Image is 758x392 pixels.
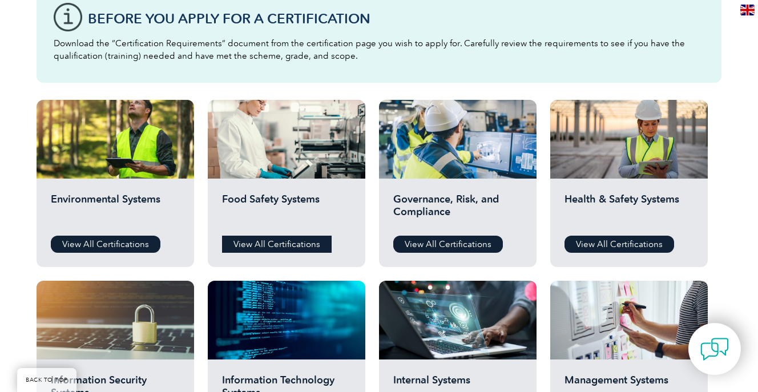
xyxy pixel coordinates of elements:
[740,5,755,15] img: en
[54,37,704,62] p: Download the “Certification Requirements” document from the certification page you wish to apply ...
[222,193,351,227] h2: Food Safety Systems
[51,193,180,227] h2: Environmental Systems
[565,236,674,253] a: View All Certifications
[700,335,729,363] img: contact-chat.png
[17,368,76,392] a: BACK TO TOP
[88,11,704,26] h3: Before You Apply For a Certification
[51,236,160,253] a: View All Certifications
[393,236,503,253] a: View All Certifications
[565,193,694,227] h2: Health & Safety Systems
[393,193,522,227] h2: Governance, Risk, and Compliance
[222,236,332,253] a: View All Certifications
